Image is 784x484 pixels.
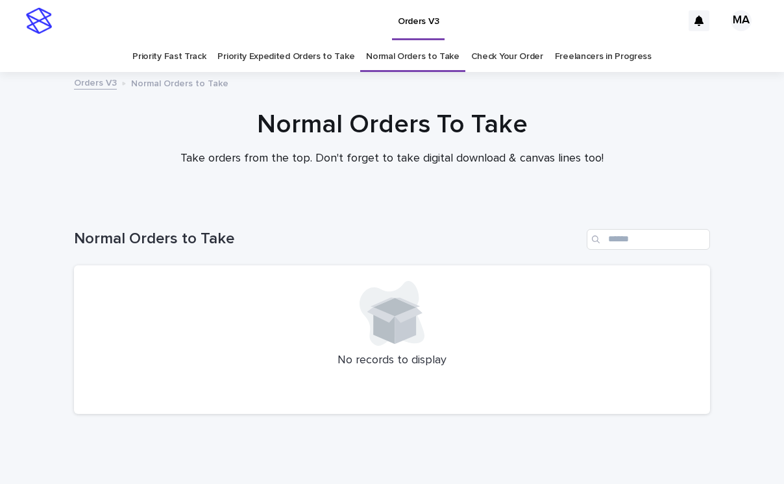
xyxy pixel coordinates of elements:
div: MA [731,10,752,31]
a: Priority Expedited Orders to Take [217,42,354,72]
img: stacker-logo-s-only.png [26,8,52,34]
h1: Normal Orders To Take [74,109,710,140]
p: No records to display [90,354,694,368]
p: Take orders from the top. Don't forget to take digital download & canvas lines too! [132,152,652,166]
p: Normal Orders to Take [131,75,228,90]
a: Freelancers in Progress [555,42,652,72]
input: Search [587,229,710,250]
h1: Normal Orders to Take [74,230,582,248]
a: Check Your Order [471,42,543,72]
a: Normal Orders to Take [366,42,459,72]
a: Orders V3 [74,75,117,90]
a: Priority Fast Track [132,42,206,72]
